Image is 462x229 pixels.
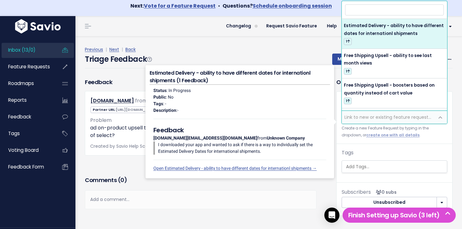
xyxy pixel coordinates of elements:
[342,188,371,196] span: Subscribers
[8,47,36,53] span: Inbox (13/0)
[253,2,332,9] a: Schedule onboarding session
[344,68,352,75] span: 1
[223,2,332,9] strong: Questions?
[91,97,134,104] a: [DOMAIN_NAME]
[144,2,216,9] a: Vote for a Feature Request
[332,54,374,65] button: Mark Triaged
[153,101,163,106] strong: Tags
[85,46,103,53] a: Previous
[344,53,432,66] span: Free Shipping Upsell - ability to see last month views
[104,46,108,53] span: |
[344,23,444,36] span: Estimated Delivery - ability to have different dates for internationl shipments
[150,69,330,85] h4: Estimated Delivery - ability to have different dates for internationl shipments (1 Feedback)
[2,110,52,124] a: Feedback
[342,197,437,208] button: Unsubscribed
[85,176,316,185] h3: Comments ( )
[153,135,257,140] strong: [DOMAIN_NAME][EMAIL_ADDRESS][DOMAIN_NAME]
[366,133,420,138] a: create one with all details
[130,2,216,9] strong: Next:
[345,210,453,220] h5: Finish Setting up Savio (3 left)
[2,126,52,141] a: Tags
[8,147,39,153] span: Voting Board
[342,149,354,157] label: Tags
[8,63,50,70] span: Feature Requests
[135,97,147,104] span: from
[120,176,124,184] span: 0
[85,54,151,65] h4: Triage Feedback
[8,97,27,103] span: Reports
[344,82,435,96] span: Free Shipping Upsell - boosters based on quantity instead of cart value
[91,106,159,113] span: Partner URL:
[116,107,157,112] span: [URL][DOMAIN_NAME]
[344,38,352,45] span: 1
[2,60,52,74] a: Feature Requests
[8,130,20,137] span: Tags
[344,98,352,104] span: 1
[153,94,166,100] strong: Public
[322,21,342,31] a: Help
[177,108,179,113] span: -
[109,46,119,53] a: Next
[2,93,52,107] a: Reports
[85,190,316,209] div: Add a comment...
[8,163,44,170] span: Feedback form
[226,24,251,28] span: Changelog
[153,88,167,93] strong: Status
[344,163,448,170] input: Add Tags...
[324,208,339,223] div: Open Intercom Messenger
[90,143,250,149] span: Created by Savio Help Scout Bot on |
[344,114,431,120] span: Link to new or existing feature request...
[85,78,112,86] h3: Feedback
[2,43,52,57] a: Inbox (13/0)
[14,19,62,33] img: logo-white.9d6f32f41409.svg
[336,78,453,86] h3: Organize
[158,141,326,155] p: I downloaded your app and wanted to ask if there is a way to individually set the Estimated Deliv...
[125,46,136,53] a: Back
[261,21,322,31] a: Request Savio Feature
[342,125,447,139] small: Create a new Feature Request by typing in the dropdown, or .
[120,46,124,53] span: |
[153,108,176,113] strong: Description
[90,124,311,139] p: ad on-product upsell to be set to check by default so the buyer has to deselect instead of select?
[90,117,112,124] span: Problem
[218,2,220,9] span: •
[267,135,305,140] strong: Unknown Company
[153,125,326,135] h5: Feedback
[153,166,317,171] a: Open Estimated Delivery - ability to have different dates for internationl shipments →
[8,80,34,87] span: Roadmaps
[2,160,52,174] a: Feedback form
[150,85,330,174] div: : In Progress : No : - : from
[2,76,52,91] a: Roadmaps
[373,189,397,195] span: <p><strong>Subscribers</strong><br><br> No subscribers yet<br> </p>
[2,143,52,157] a: Voting Board
[8,113,31,120] span: Feedback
